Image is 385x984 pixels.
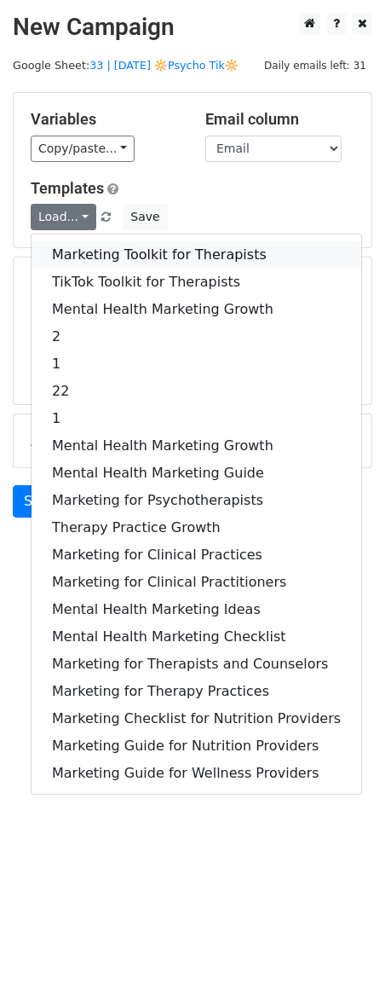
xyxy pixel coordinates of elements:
[205,110,354,129] h5: Email column
[32,269,361,296] a: TikTok Toolkit for Therapists
[32,705,361,732] a: Marketing Checklist for Nutrition Providers
[32,623,361,651] a: Mental Health Marketing Checklist
[123,204,167,230] button: Save
[32,569,361,596] a: Marketing for Clinical Practitioners
[13,13,372,42] h2: New Campaign
[32,296,361,323] a: Mental Health Marketing Growth
[32,596,361,623] a: Mental Health Marketing Ideas
[32,732,361,760] a: Marketing Guide for Nutrition Providers
[32,460,361,487] a: Mental Health Marketing Guide
[300,902,385,984] iframe: Chat Widget
[13,485,69,518] a: Send
[31,136,135,162] a: Copy/paste...
[32,432,361,460] a: Mental Health Marketing Growth
[31,179,104,197] a: Templates
[32,514,361,541] a: Therapy Practice Growth
[258,56,372,75] span: Daily emails left: 31
[89,59,238,72] a: 33 | [DATE] 🔆Psycho Tik🔆
[32,678,361,705] a: Marketing for Therapy Practices
[32,405,361,432] a: 1
[32,323,361,350] a: 2
[32,378,361,405] a: 22
[32,541,361,569] a: Marketing for Clinical Practices
[258,59,372,72] a: Daily emails left: 31
[32,760,361,787] a: Marketing Guide for Wellness Providers
[32,487,361,514] a: Marketing for Psychotherapists
[32,350,361,378] a: 1
[13,59,238,72] small: Google Sheet:
[32,651,361,678] a: Marketing for Therapists and Counselors
[32,241,361,269] a: Marketing Toolkit for Therapists
[31,110,180,129] h5: Variables
[31,204,96,230] a: Load...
